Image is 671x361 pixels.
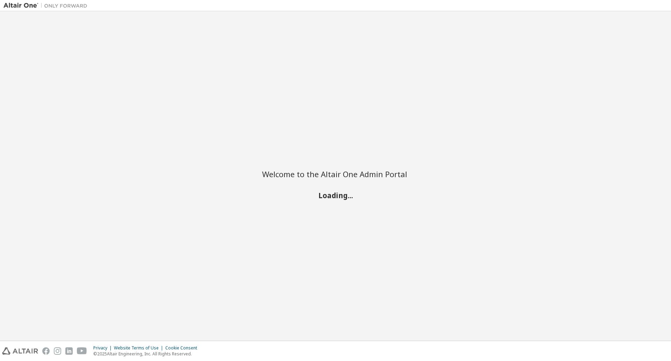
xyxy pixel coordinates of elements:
img: linkedin.svg [65,347,73,355]
p: © 2025 Altair Engineering, Inc. All Rights Reserved. [93,351,201,357]
div: Cookie Consent [165,345,201,351]
h2: Loading... [262,190,409,200]
img: youtube.svg [77,347,87,355]
img: instagram.svg [54,347,61,355]
img: altair_logo.svg [2,347,38,355]
img: Altair One [3,2,91,9]
div: Privacy [93,345,114,351]
h2: Welcome to the Altair One Admin Portal [262,169,409,179]
img: facebook.svg [42,347,50,355]
div: Website Terms of Use [114,345,165,351]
